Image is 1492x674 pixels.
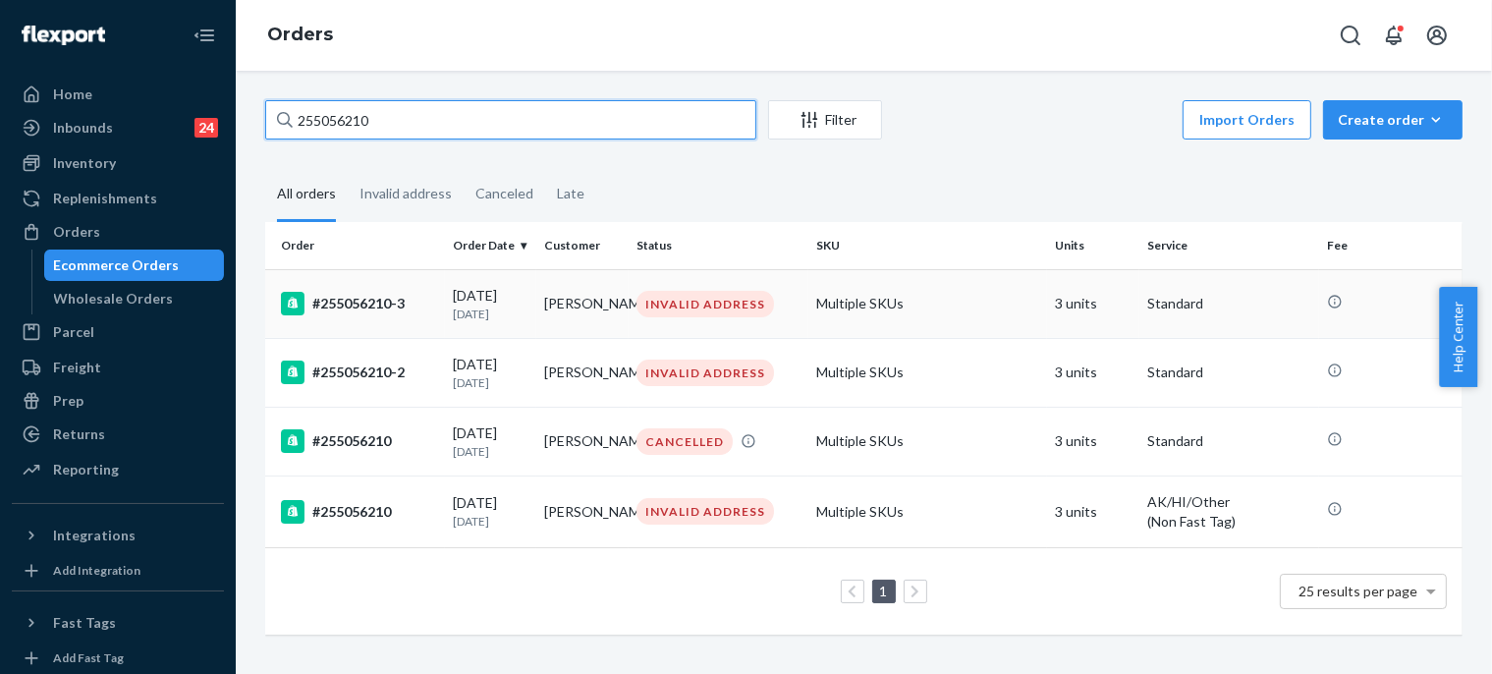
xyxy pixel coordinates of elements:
div: Ecommerce Orders [54,255,180,275]
div: Late [557,168,584,219]
td: Multiple SKUs [808,407,1048,476]
img: Flexport logo [22,26,105,45]
div: Prep [53,391,83,411]
div: INVALID ADDRESS [636,360,774,386]
button: Open account menu [1417,16,1457,55]
a: Orders [12,216,224,248]
div: Integrations [53,526,136,545]
th: Order [265,222,445,269]
div: Inventory [53,153,116,173]
div: [DATE] [453,493,528,530]
button: Open notifications [1374,16,1413,55]
p: [DATE] [453,513,528,530]
div: Orders [53,222,100,242]
p: [DATE] [453,443,528,460]
div: Replenishments [53,189,157,208]
a: Prep [12,385,224,417]
th: Status [629,222,808,269]
a: Home [12,79,224,110]
div: 24 [194,118,218,138]
div: #255056210-3 [281,292,437,315]
a: Inbounds24 [12,112,224,143]
button: Filter [768,100,882,140]
a: Add Fast Tag [12,646,224,670]
button: Integrations [12,520,224,551]
th: Units [1047,222,1138,269]
th: Fee [1319,222,1463,269]
div: #255056210 [281,429,437,453]
td: 3 units [1047,338,1138,407]
td: Multiple SKUs [808,338,1048,407]
a: Page 1 is your current page [876,583,892,599]
td: 3 units [1047,476,1138,547]
td: [PERSON_NAME] [536,407,628,476]
div: Customer [544,237,620,253]
a: Freight [12,352,224,383]
div: All orders [277,168,336,222]
a: Add Integration [12,559,224,583]
td: [PERSON_NAME] [536,269,628,338]
div: [DATE] [453,423,528,460]
button: Close Navigation [185,16,224,55]
div: Returns [53,424,105,444]
div: Fast Tags [53,613,116,633]
a: Returns [12,419,224,450]
td: [PERSON_NAME] [536,338,628,407]
div: INVALID ADDRESS [636,291,774,317]
div: (Non Fast Tag) [1147,512,1311,532]
p: [DATE] [453,306,528,322]
div: Inbounds [53,118,113,138]
div: Canceled [475,168,533,219]
div: Add Fast Tag [53,649,124,666]
div: [DATE] [453,355,528,391]
ol: breadcrumbs [251,7,349,64]
a: Wholesale Orders [44,283,225,314]
th: Order Date [445,222,536,269]
div: Add Integration [53,562,140,579]
a: Parcel [12,316,224,348]
div: Invalid address [359,168,452,219]
a: Inventory [12,147,224,179]
td: 3 units [1047,269,1138,338]
div: [DATE] [453,286,528,322]
button: Open Search Box [1331,16,1370,55]
td: [PERSON_NAME] [536,476,628,547]
p: Standard [1147,363,1311,382]
button: Help Center [1439,287,1477,387]
a: Ecommerce Orders [44,250,225,281]
td: 3 units [1047,407,1138,476]
a: Reporting [12,454,224,485]
a: Replenishments [12,183,224,214]
a: Orders [267,24,333,45]
input: Search orders [265,100,756,140]
td: Multiple SKUs [808,476,1048,547]
p: AK/HI/Other [1147,492,1311,512]
button: Fast Tags [12,607,224,639]
div: Freight [53,358,101,377]
div: #255056210 [281,500,437,524]
div: #255056210-2 [281,361,437,384]
th: SKU [808,222,1048,269]
th: Service [1139,222,1319,269]
p: [DATE] [453,374,528,391]
div: Home [53,84,92,104]
div: Parcel [53,322,94,342]
div: Filter [769,110,881,130]
button: Create order [1323,100,1463,140]
div: INVALID ADDRESS [636,498,774,525]
div: Create order [1338,110,1448,130]
p: Standard [1147,294,1311,313]
div: Wholesale Orders [54,289,174,309]
span: 25 results per page [1299,583,1418,599]
div: Reporting [53,460,119,479]
td: Multiple SKUs [808,269,1048,338]
button: Import Orders [1183,100,1311,140]
div: CANCELLED [636,428,733,455]
p: Standard [1147,431,1311,451]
